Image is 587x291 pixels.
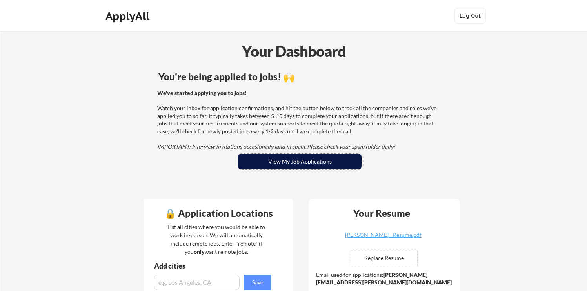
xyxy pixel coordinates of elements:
[343,209,420,218] div: Your Resume
[336,232,430,244] a: [PERSON_NAME] - Resume.pdf
[154,262,273,269] div: Add cities
[158,72,441,82] div: You're being applied to jobs! 🙌
[145,209,291,218] div: 🔒 Application Locations
[157,143,395,150] em: IMPORTANT: Interview invitations occasionally land in spam. Please check your spam folder daily!
[162,223,270,256] div: List all cities where you would be able to work in-person. We will automatically include remote j...
[316,271,452,286] strong: [PERSON_NAME][EMAIL_ADDRESS][PERSON_NAME][DOMAIN_NAME]
[336,232,430,238] div: [PERSON_NAME] - Resume.pdf
[1,40,587,62] div: Your Dashboard
[194,248,205,255] strong: only
[238,154,362,169] button: View My Job Applications
[157,89,247,96] strong: We've started applying you to jobs!
[105,9,152,23] div: ApplyAll
[157,89,440,151] div: Watch your inbox for application confirmations, and hit the button below to track all the compani...
[454,8,486,24] button: Log Out
[154,275,240,290] input: e.g. Los Angeles, CA
[244,275,271,290] button: Save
